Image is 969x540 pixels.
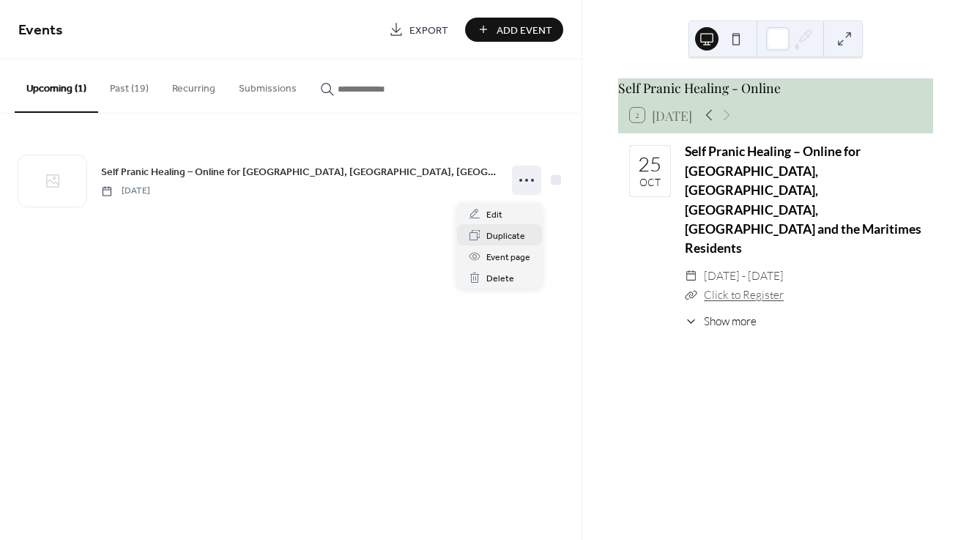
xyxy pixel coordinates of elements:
div: Oct [639,177,661,188]
div: ​ [685,267,698,286]
button: Submissions [227,59,308,111]
button: ​Show more [685,313,757,330]
span: [DATE] - [DATE] [704,267,784,286]
span: [DATE] [101,185,150,198]
a: Click to Register [704,288,784,302]
span: Show more [704,313,757,330]
span: Duplicate [486,229,525,244]
button: Add Event [465,18,563,42]
span: Edit [486,207,502,223]
div: 25 [638,154,661,174]
span: Self Pranic Healing – Online for [GEOGRAPHIC_DATA], [GEOGRAPHIC_DATA], [GEOGRAPHIC_DATA], [GEOGRA... [101,165,497,180]
button: Upcoming (1) [15,59,98,113]
span: Add Event [497,23,552,38]
button: Past (19) [98,59,160,111]
button: Recurring [160,59,227,111]
a: Export [378,18,459,42]
a: Self Pranic Healing – Online for [GEOGRAPHIC_DATA], [GEOGRAPHIC_DATA], [GEOGRAPHIC_DATA], [GEOGRA... [685,144,921,256]
span: Delete [486,271,514,286]
a: Self Pranic Healing – Online for [GEOGRAPHIC_DATA], [GEOGRAPHIC_DATA], [GEOGRAPHIC_DATA], [GEOGRA... [101,163,497,180]
div: ​ [685,286,698,305]
div: Self Pranic Healing - Online [618,78,933,97]
span: Events [18,16,63,45]
span: Export [409,23,448,38]
span: Event page [486,250,530,265]
div: ​ [685,313,698,330]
